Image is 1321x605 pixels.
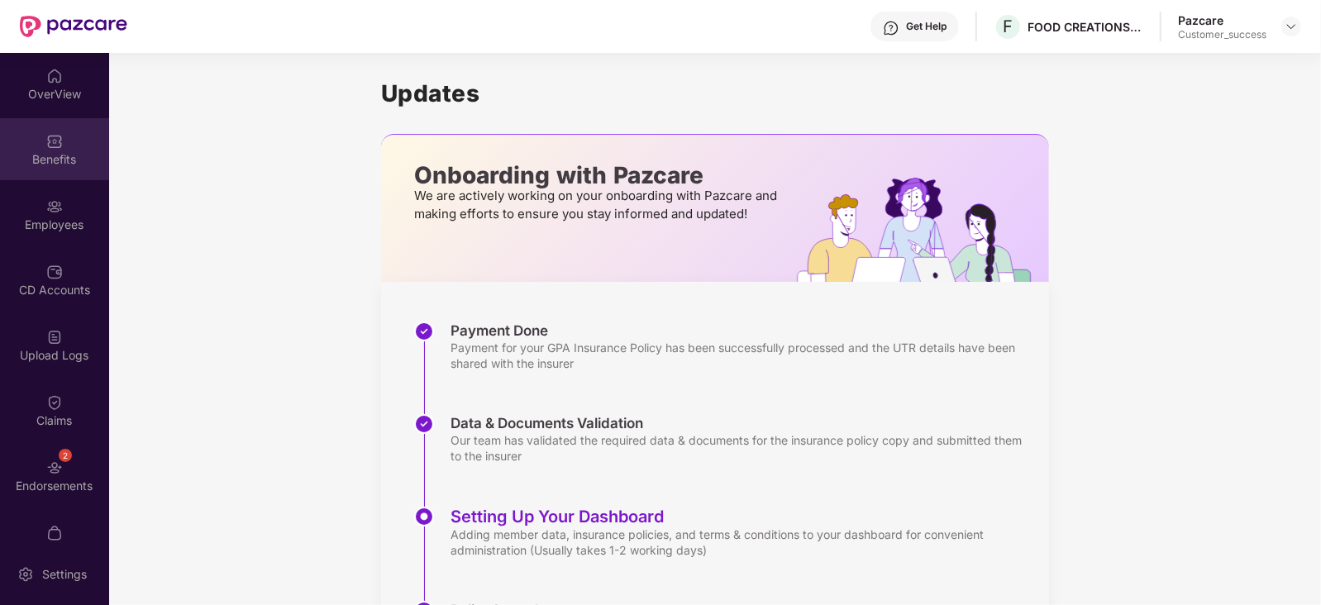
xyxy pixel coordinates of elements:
img: New Pazcare Logo [20,16,127,37]
img: svg+xml;base64,PHN2ZyBpZD0iQ0RfQWNjb3VudHMiIGRhdGEtbmFtZT0iQ0QgQWNjb3VudHMiIHhtbG5zPSJodHRwOi8vd3... [46,264,63,280]
div: Payment Done [451,322,1032,340]
img: svg+xml;base64,PHN2ZyBpZD0iSGVscC0zMngzMiIgeG1sbnM9Imh0dHA6Ly93d3cudzMub3JnLzIwMDAvc3ZnIiB3aWR0aD... [883,20,899,36]
div: FOOD CREATIONS PRIVATE LIMITED, [1028,19,1143,35]
img: svg+xml;base64,PHN2ZyBpZD0iRW5kb3JzZW1lbnRzIiB4bWxucz0iaHR0cDovL3d3dy53My5vcmcvMjAwMC9zdmciIHdpZH... [46,460,63,476]
img: svg+xml;base64,PHN2ZyBpZD0iRW1wbG95ZWVzIiB4bWxucz0iaHR0cDovL3d3dy53My5vcmcvMjAwMC9zdmciIHdpZHRoPS... [46,198,63,215]
div: Setting Up Your Dashboard [451,507,1032,526]
div: Get Help [906,20,947,33]
img: svg+xml;base64,PHN2ZyBpZD0iU3RlcC1Eb25lLTMyeDMyIiB4bWxucz0iaHR0cDovL3d3dy53My5vcmcvMjAwMC9zdmciIH... [414,322,434,341]
div: Pazcare [1178,12,1266,28]
img: svg+xml;base64,PHN2ZyBpZD0iQmVuZWZpdHMiIHhtbG5zPSJodHRwOi8vd3d3LnczLm9yZy8yMDAwL3N2ZyIgd2lkdGg9Ij... [46,133,63,150]
div: Adding member data, insurance policies, and terms & conditions to your dashboard for convenient a... [451,526,1032,558]
span: F [1004,17,1013,36]
img: svg+xml;base64,PHN2ZyBpZD0iRHJvcGRvd24tMzJ4MzIiIHhtbG5zPSJodHRwOi8vd3d3LnczLm9yZy8yMDAwL3N2ZyIgd2... [1285,20,1298,33]
img: svg+xml;base64,PHN2ZyBpZD0iU3RlcC1Eb25lLTMyeDMyIiB4bWxucz0iaHR0cDovL3d3dy53My5vcmcvMjAwMC9zdmciIH... [414,414,434,434]
img: svg+xml;base64,PHN2ZyBpZD0iSG9tZSIgeG1sbnM9Imh0dHA6Ly93d3cudzMub3JnLzIwMDAvc3ZnIiB3aWR0aD0iMjAiIG... [46,68,63,84]
div: 2 [59,449,72,462]
div: Customer_success [1178,28,1266,41]
div: Settings [37,566,92,583]
div: Data & Documents Validation [451,414,1032,432]
h1: Updates [381,79,1049,107]
img: svg+xml;base64,PHN2ZyBpZD0iTXlfT3JkZXJzIiBkYXRhLW5hbWU9Ik15IE9yZGVycyIgeG1sbnM9Imh0dHA6Ly93d3cudz... [46,525,63,541]
img: svg+xml;base64,PHN2ZyBpZD0iU3RlcC1BY3RpdmUtMzJ4MzIiIHhtbG5zPSJodHRwOi8vd3d3LnczLm9yZy8yMDAwL3N2Zy... [414,507,434,526]
img: svg+xml;base64,PHN2ZyBpZD0iU2V0dGluZy0yMHgyMCIgeG1sbnM9Imh0dHA6Ly93d3cudzMub3JnLzIwMDAvc3ZnIiB3aW... [17,566,34,583]
p: We are actively working on your onboarding with Pazcare and making efforts to ensure you stay inf... [414,187,782,223]
div: Payment for your GPA Insurance Policy has been successfully processed and the UTR details have be... [451,340,1032,371]
div: Our team has validated the required data & documents for the insurance policy copy and submitted ... [451,432,1032,464]
img: hrOnboarding [797,178,1049,282]
img: svg+xml;base64,PHN2ZyBpZD0iQ2xhaW0iIHhtbG5zPSJodHRwOi8vd3d3LnczLm9yZy8yMDAwL3N2ZyIgd2lkdGg9IjIwIi... [46,394,63,411]
img: svg+xml;base64,PHN2ZyBpZD0iVXBsb2FkX0xvZ3MiIGRhdGEtbmFtZT0iVXBsb2FkIExvZ3MiIHhtbG5zPSJodHRwOi8vd3... [46,329,63,345]
p: Onboarding with Pazcare [414,168,782,183]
